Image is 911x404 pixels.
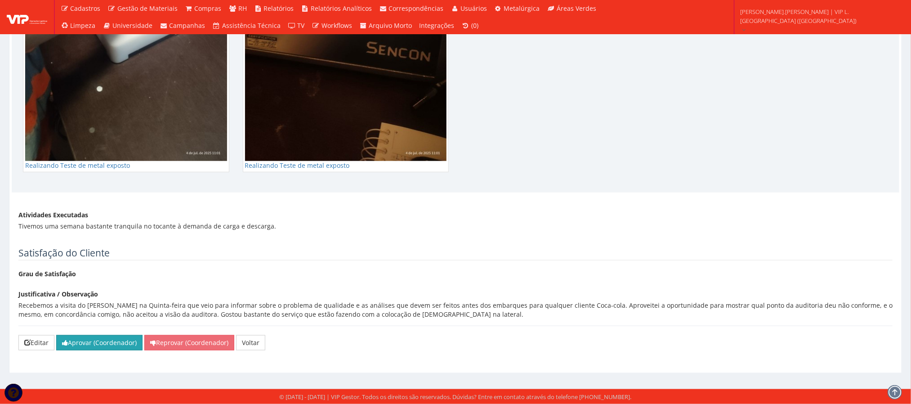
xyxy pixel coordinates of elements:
button: Aprovar (Coordenador) [56,335,143,350]
span: Arquivo Morto [369,21,412,30]
a: Limpeza [57,17,99,34]
legend: Satisfação do Cliente [18,247,893,260]
span: Usuários [460,4,487,13]
a: Arquivo Morto [356,17,416,34]
a: Assistência Técnica [209,17,285,34]
label: Atividades Executadas [18,211,88,220]
a: Editar [18,335,54,350]
span: (0) [471,21,478,30]
div: © [DATE] - [DATE] | VIP Gestor. Todos os direitos são reservados. Dúvidas? Entre em contato atrav... [280,393,632,401]
a: Workflows [308,17,356,34]
span: Metalúrgica [504,4,540,13]
span: RH [238,4,247,13]
a: Campanhas [156,17,209,34]
a: Voltar [236,335,265,350]
span: Universidade [112,21,152,30]
span: Workflows [322,21,352,30]
label: Justificativa / Observação [18,290,98,299]
span: Campanhas [170,21,205,30]
span: Realizando Teste de metal exposto [25,161,130,170]
span: TV [298,21,305,30]
button: Reprovar (Coordenador) [144,335,234,350]
a: (0) [458,17,482,34]
span: Realizando Teste de metal exposto [245,161,350,170]
img: logo [7,10,47,24]
span: Limpeza [71,21,96,30]
span: Integrações [420,21,455,30]
a: TV [284,17,308,34]
div: Tivemos uma semana bastante tranquila no tocante à demanda de carga e descarga. [18,222,893,231]
a: Integrações [416,17,458,34]
span: Assistência Técnica [222,21,281,30]
span: [PERSON_NAME].[PERSON_NAME] | VIP L. [GEOGRAPHIC_DATA] ([GEOGRAPHIC_DATA]) [740,7,899,25]
span: Compras [195,4,222,13]
span: Relatórios [264,4,294,13]
span: Correspondências [389,4,444,13]
label: Grau de Satisfação [18,269,76,278]
span: Cadastros [71,4,101,13]
div: Recebemos a visita do [PERSON_NAME] na Quinta-feira que veio para informar sobre o problema de qu... [18,301,893,319]
span: Gestão de Materiais [117,4,178,13]
a: Universidade [99,17,156,34]
span: Áreas Verdes [557,4,596,13]
span: Relatórios Analíticos [311,4,372,13]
